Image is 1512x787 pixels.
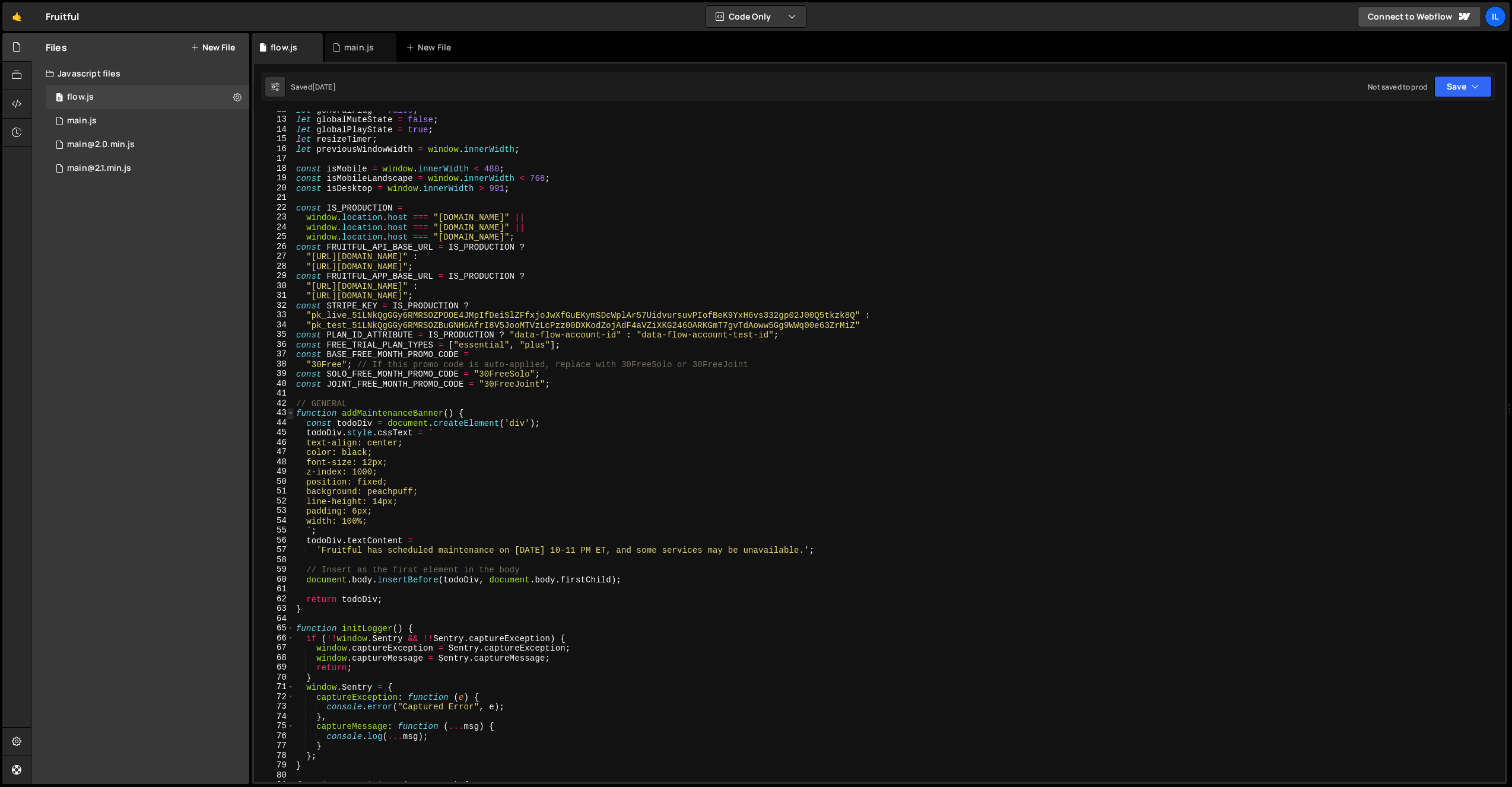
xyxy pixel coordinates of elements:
a: Il [1485,6,1506,27]
div: Fruitful [46,9,79,24]
div: 65 [254,623,294,633]
div: 54 [254,516,294,526]
div: 26 [254,242,294,252]
div: 43 [254,408,294,418]
div: 39 [254,369,294,379]
div: Javascript files [31,62,249,85]
a: 🤙 [2,2,31,31]
div: 44 [254,418,294,428]
div: 45 [254,428,294,438]
div: 37 [254,349,294,359]
div: 68 [254,653,294,663]
div: 29 [254,271,294,281]
div: 78 [254,751,294,761]
div: 60 [254,575,294,585]
div: 31 [254,291,294,301]
div: 36 [254,340,294,350]
button: Code Only [706,6,806,27]
div: 73 [254,702,294,712]
div: 80 [254,770,294,780]
div: 12077/28919.js [46,109,249,133]
div: 63 [254,604,294,614]
span: 0 [56,94,63,103]
button: New File [190,43,235,52]
div: [DATE] [312,82,336,92]
div: 40 [254,379,294,389]
div: 64 [254,614,294,624]
div: 30 [254,281,294,291]
div: 49 [254,467,294,477]
div: 79 [254,760,294,770]
div: 72 [254,692,294,702]
h2: Files [46,41,67,54]
div: 12077/30059.js [46,133,249,157]
div: 57 [254,545,294,555]
div: 62 [254,594,294,604]
div: 61 [254,584,294,594]
button: Save [1434,76,1492,97]
div: 56 [254,536,294,546]
div: 76 [254,731,294,741]
div: 69 [254,662,294,673]
div: 18 [254,164,294,174]
div: 12077/31244.js [46,157,249,180]
div: 46 [254,438,294,448]
div: New File [406,42,456,53]
div: 77 [254,741,294,751]
div: 38 [254,359,294,369]
div: 52 [254,496,294,506]
div: 14 [254,125,294,135]
a: Connect to Webflow [1358,6,1481,27]
div: 74 [254,712,294,722]
div: 24 [254,222,294,232]
div: 16 [254,144,294,154]
div: main@2.1.min.js [67,163,131,174]
div: 75 [254,721,294,731]
div: flow.js [271,42,297,53]
div: 20 [254,183,294,193]
div: main.js [67,116,97,126]
div: 21 [254,193,294,203]
div: 67 [254,643,294,653]
div: 12077/32195.js [46,85,249,109]
div: 13 [254,114,294,125]
div: Not saved to prod [1368,82,1427,92]
div: 41 [254,388,294,399]
div: 33 [254,310,294,320]
div: Saved [291,82,336,92]
div: 25 [254,232,294,242]
div: 15 [254,134,294,144]
div: 34 [254,320,294,330]
div: 58 [254,555,294,565]
div: main.js [344,42,374,53]
div: 59 [254,565,294,575]
div: 50 [254,477,294,487]
div: 66 [254,633,294,643]
div: 53 [254,506,294,516]
div: 28 [254,262,294,272]
div: 71 [254,682,294,692]
div: 55 [254,525,294,536]
div: 70 [254,673,294,683]
div: 19 [254,173,294,183]
div: 35 [254,330,294,340]
div: 27 [254,251,294,262]
div: 42 [254,399,294,409]
div: main@2.0.min.js [67,139,135,150]
div: 47 [254,447,294,457]
div: flow.js [67,92,94,103]
div: 17 [254,154,294,164]
div: 23 [254,212,294,222]
div: 48 [254,457,294,467]
div: 51 [254,486,294,496]
div: 32 [254,301,294,311]
div: 22 [254,203,294,213]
